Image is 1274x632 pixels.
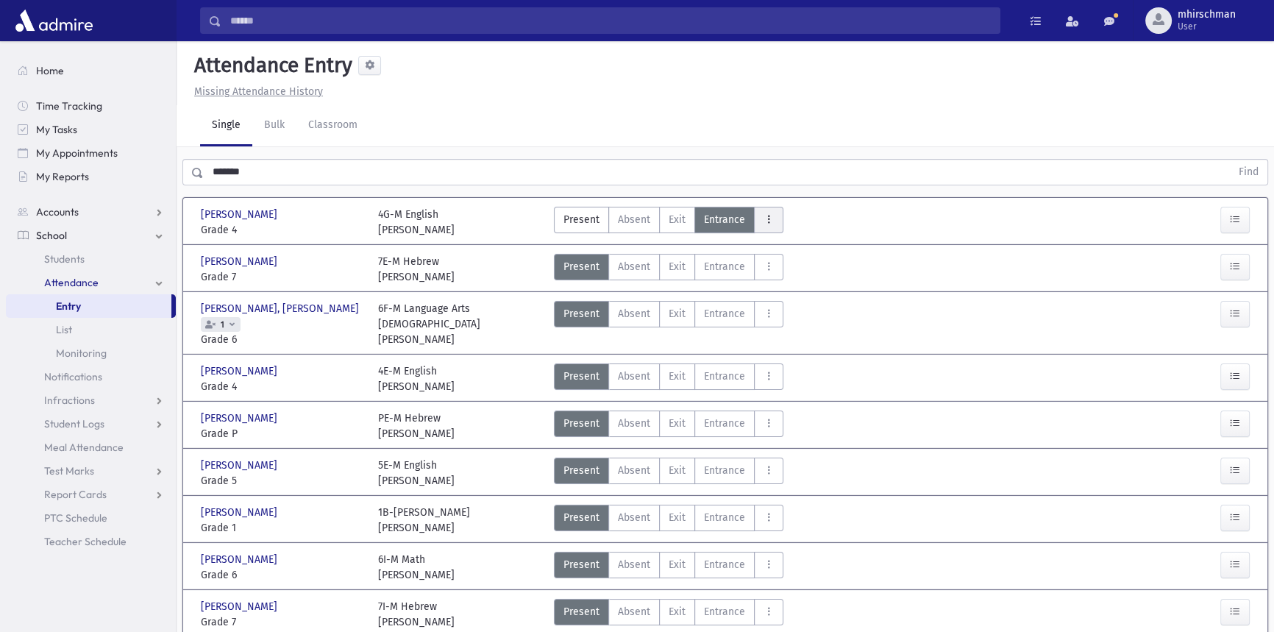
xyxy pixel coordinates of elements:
input: Search [221,7,1000,34]
a: Single [200,105,252,146]
span: Entrance [704,259,745,274]
span: Entry [56,299,81,313]
span: Entrance [704,369,745,384]
a: PTC Schedule [6,506,176,530]
a: Missing Attendance History [188,85,323,98]
a: Report Cards [6,483,176,506]
a: Classroom [296,105,369,146]
span: [PERSON_NAME] [201,599,280,614]
span: Infractions [44,394,95,407]
span: [PERSON_NAME] [201,458,280,473]
a: Home [6,59,176,82]
a: Monitoring [6,341,176,365]
span: Test Marks [44,464,94,477]
span: PTC Schedule [44,511,107,525]
span: Grade 6 [201,332,363,347]
h5: Attendance Entry [188,53,352,78]
a: My Appointments [6,141,176,165]
div: AttTypes [554,254,783,285]
span: Exit [669,557,686,572]
span: Home [36,64,64,77]
span: Entrance [704,416,745,431]
span: mhirschman [1178,9,1236,21]
div: AttTypes [554,599,783,630]
span: [PERSON_NAME] [201,411,280,426]
span: My Tasks [36,123,77,136]
a: My Reports [6,165,176,188]
span: Time Tracking [36,99,102,113]
span: Grade 6 [201,567,363,583]
span: Absent [618,604,650,619]
span: Exit [669,416,686,431]
a: Bulk [252,105,296,146]
span: Absent [618,463,650,478]
img: AdmirePro [12,6,96,35]
a: Teacher Schedule [6,530,176,553]
span: Present [563,369,599,384]
a: Time Tracking [6,94,176,118]
a: Students [6,247,176,271]
span: Absent [618,306,650,322]
span: Student Logs [44,417,104,430]
span: Present [563,604,599,619]
span: Exit [669,259,686,274]
div: 5E-M English [PERSON_NAME] [378,458,455,489]
span: Notifications [44,370,102,383]
span: Monitoring [56,347,107,360]
span: Grade 4 [201,222,363,238]
span: Entrance [704,463,745,478]
span: Teacher Schedule [44,535,127,548]
a: My Tasks [6,118,176,141]
u: Missing Attendance History [194,85,323,98]
span: Absent [618,259,650,274]
span: Students [44,252,85,266]
div: AttTypes [554,207,783,238]
span: Exit [669,369,686,384]
span: [PERSON_NAME] [201,552,280,567]
span: Grade 7 [201,614,363,630]
span: Grade 5 [201,473,363,489]
span: Grade 4 [201,379,363,394]
span: Absent [618,416,650,431]
a: List [6,318,176,341]
span: [PERSON_NAME] [201,254,280,269]
div: AttTypes [554,363,783,394]
span: Present [563,212,599,227]
span: My Reports [36,170,89,183]
span: School [36,229,67,242]
div: AttTypes [554,505,783,536]
div: AttTypes [554,411,783,441]
span: Exit [669,212,686,227]
span: Grade 1 [201,520,363,536]
span: Present [563,259,599,274]
a: Infractions [6,388,176,412]
span: Accounts [36,205,79,219]
span: Absent [618,510,650,525]
span: Present [563,416,599,431]
span: [PERSON_NAME] [201,207,280,222]
span: Exit [669,306,686,322]
span: Absent [618,212,650,227]
span: Present [563,306,599,322]
span: Grade P [201,426,363,441]
span: Meal Attendance [44,441,124,454]
span: Exit [669,510,686,525]
div: AttTypes [554,301,783,347]
a: Test Marks [6,459,176,483]
span: Entrance [704,510,745,525]
span: Entrance [704,212,745,227]
span: [PERSON_NAME], [PERSON_NAME] [201,301,362,316]
div: PE-M Hebrew [PERSON_NAME] [378,411,455,441]
span: Present [563,463,599,478]
button: Find [1230,160,1267,185]
span: [PERSON_NAME] [201,505,280,520]
div: 6I-M Math [PERSON_NAME] [378,552,455,583]
a: Accounts [6,200,176,224]
div: 4G-M English [PERSON_NAME] [378,207,455,238]
span: Present [563,510,599,525]
span: Absent [618,369,650,384]
span: List [56,323,72,336]
a: Meal Attendance [6,436,176,459]
span: 1 [218,320,227,330]
span: User [1178,21,1236,32]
